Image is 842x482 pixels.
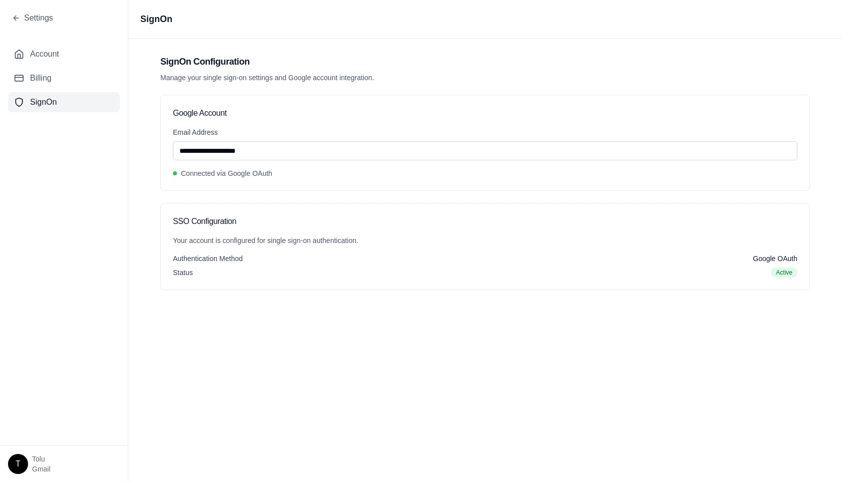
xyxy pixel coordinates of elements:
[30,48,59,60] span: Account
[160,55,810,69] h2: SignOn Configuration
[8,92,120,112] button: SignOn
[173,235,797,246] p: Your account is configured for single sign-on authentication.
[173,268,193,278] span: Status
[32,464,51,474] span: Gmail
[173,254,243,264] span: Authentication Method
[30,96,57,108] span: SignOn
[12,12,53,24] button: Settings
[8,44,120,64] button: Account
[8,454,28,474] div: T
[30,72,52,84] span: Billing
[173,107,797,119] h3: Google Account
[173,127,797,137] label: Email Address
[160,73,810,83] p: Manage your single sign-on settings and Google account integration.
[181,168,272,178] span: Connected via Google OAuth
[771,268,797,278] span: Active
[173,215,797,227] h3: SSO Configuration
[753,254,797,264] span: Google OAuth
[24,12,53,24] span: Settings
[32,454,51,464] span: Tolu
[8,68,120,88] button: Billing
